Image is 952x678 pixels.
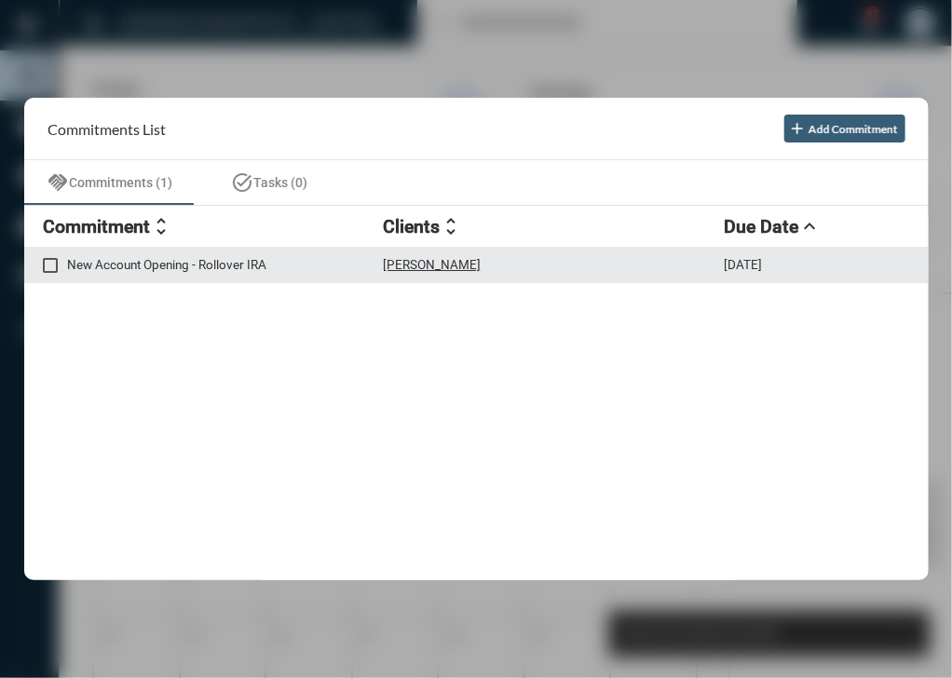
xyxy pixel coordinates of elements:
[69,175,172,190] span: Commitments (1)
[43,216,150,237] h2: Commitment
[231,171,253,194] mat-icon: task_alt
[440,215,462,237] mat-icon: unfold_more
[723,216,797,237] h2: Due Date
[383,257,481,272] p: [PERSON_NAME]
[150,215,172,237] mat-icon: unfold_more
[787,119,806,138] mat-icon: add
[47,171,69,194] mat-icon: handshake
[253,175,307,190] span: Tasks (0)
[797,215,820,237] mat-icon: expand_less
[67,257,383,272] p: New Account Opening - Rollover IRA
[723,257,761,272] p: [DATE]
[783,115,904,142] button: Add Commitment
[383,216,440,237] h2: Clients
[48,120,166,138] h2: Commitments List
